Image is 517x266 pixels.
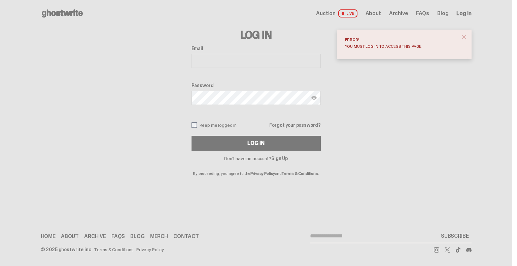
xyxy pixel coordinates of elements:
[94,247,134,252] a: Terms & Conditions
[247,141,264,146] div: Log In
[192,30,321,40] h3: Log In
[345,44,458,48] div: You must log in to access this page.
[437,11,448,16] a: Blog
[192,161,321,176] p: By proceeding, you agree to the and .
[136,247,164,252] a: Privacy Policy
[41,247,91,252] div: © 2025 ghostwrite inc
[269,123,320,127] a: Forgot your password?
[192,83,321,88] label: Password
[389,11,408,16] a: Archive
[192,122,237,128] label: Keep me logged in
[456,11,471,16] a: Log in
[271,155,288,161] a: Sign Up
[173,234,199,239] a: Contact
[192,156,321,161] p: Don't have an account?
[338,9,357,17] span: LIVE
[41,234,56,239] a: Home
[345,38,458,42] div: Error!
[316,9,357,17] a: Auction LIVE
[458,31,470,43] button: close
[130,234,144,239] a: Blog
[61,234,79,239] a: About
[250,171,275,176] a: Privacy Policy
[84,234,106,239] a: Archive
[282,171,318,176] a: Terms & Conditions
[192,46,321,51] label: Email
[150,234,168,239] a: Merch
[316,11,336,16] span: Auction
[192,122,197,128] input: Keep me logged in
[438,229,472,243] button: SUBSCRIBE
[192,136,321,151] button: Log In
[416,11,429,16] a: FAQs
[366,11,381,16] a: About
[311,95,317,101] img: Show password
[111,234,125,239] a: FAQs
